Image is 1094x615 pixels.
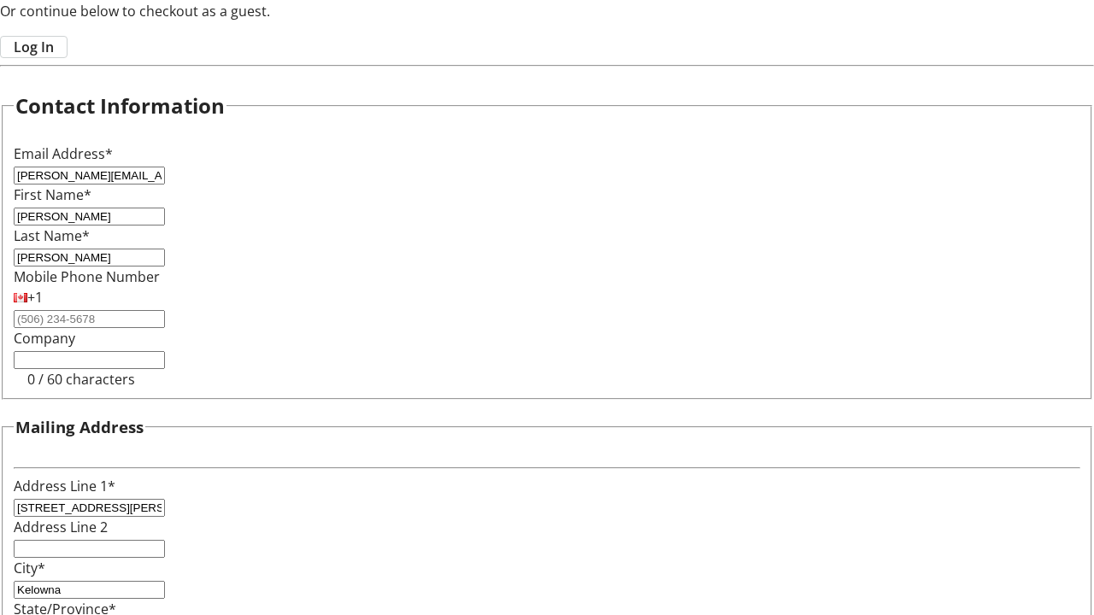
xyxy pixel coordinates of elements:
[14,226,90,245] label: Last Name*
[14,185,91,204] label: First Name*
[14,144,113,163] label: Email Address*
[14,310,165,328] input: (506) 234-5678
[27,370,135,389] tr-character-limit: 0 / 60 characters
[14,37,54,57] span: Log In
[14,499,165,517] input: Address
[14,267,160,286] label: Mobile Phone Number
[14,518,108,536] label: Address Line 2
[14,329,75,348] label: Company
[15,91,225,121] h2: Contact Information
[14,581,165,599] input: City
[14,559,45,577] label: City*
[14,477,115,495] label: Address Line 1*
[15,415,144,439] h3: Mailing Address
